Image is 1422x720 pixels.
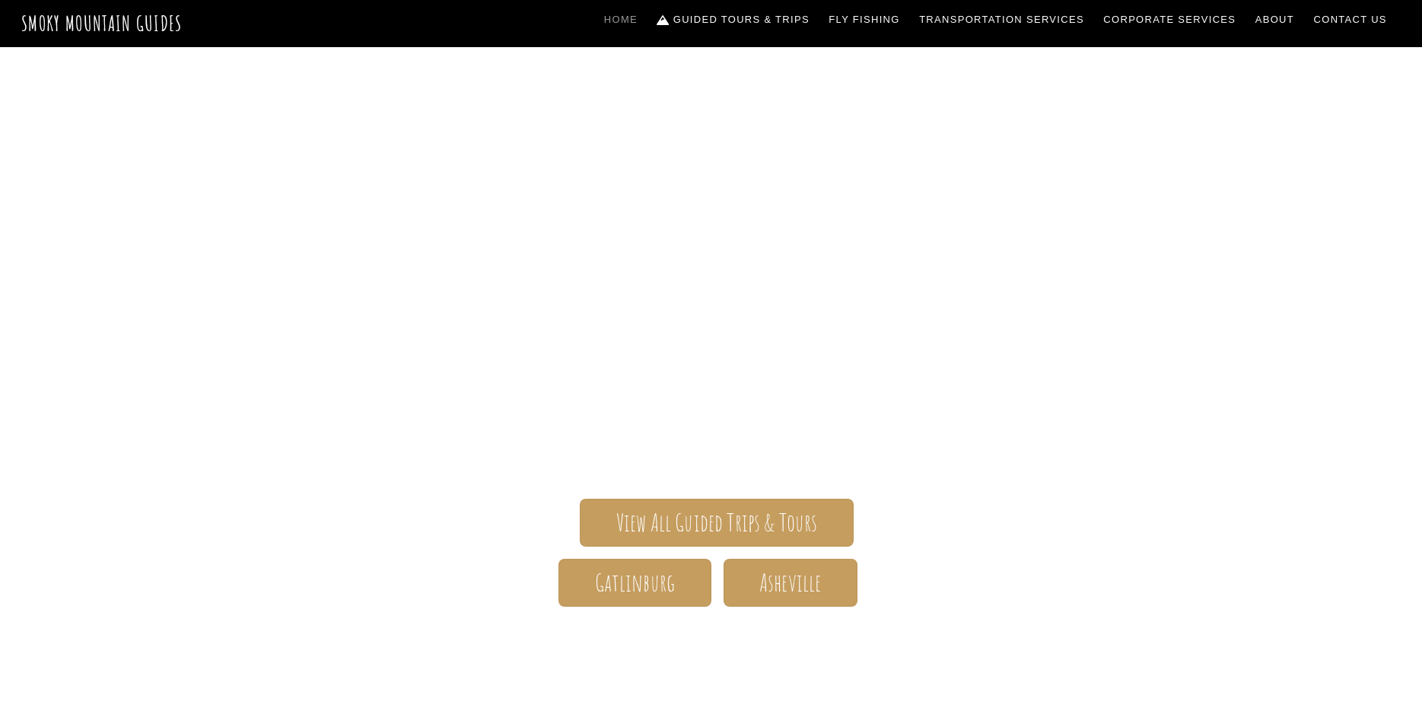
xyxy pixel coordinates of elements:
a: Guided Tours & Trips [651,4,816,36]
a: Smoky Mountain Guides [21,11,183,36]
a: Transportation Services [913,4,1090,36]
span: The ONLY one-stop, full Service Guide Company for the Gatlinburg and [GEOGRAPHIC_DATA] side of th... [270,336,1153,453]
a: Asheville [724,559,857,607]
a: About [1249,4,1300,36]
a: Contact Us [1308,4,1393,36]
a: Corporate Services [1098,4,1242,36]
a: Gatlinburg [558,559,711,607]
span: Gatlinburg [595,575,676,591]
span: View All Guided Trips & Tours [616,515,818,531]
span: Smoky Mountain Guides [270,260,1153,336]
a: View All Guided Trips & Tours [580,499,853,547]
a: Home [598,4,644,36]
h1: Your adventure starts here. [270,631,1153,668]
span: Asheville [759,575,821,591]
a: Fly Fishing [823,4,906,36]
